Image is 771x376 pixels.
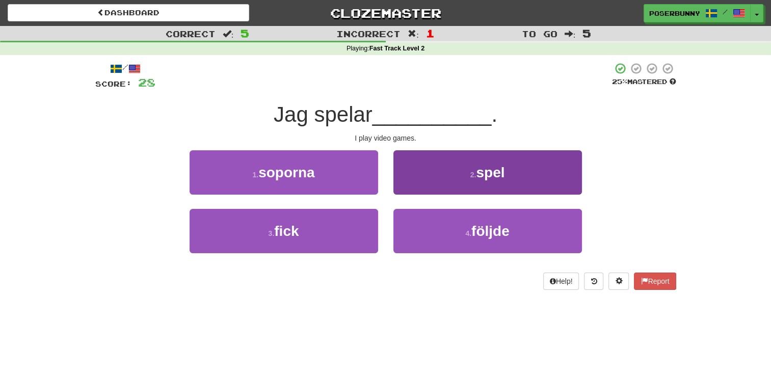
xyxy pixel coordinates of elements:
small: 1 . [252,171,258,179]
button: 3.fick [190,209,378,253]
strong: Fast Track Level 2 [369,45,425,52]
span: Incorrect [336,29,401,39]
button: Help! [543,273,579,290]
button: Report [634,273,676,290]
div: I play video games. [95,133,676,143]
div: Mastered [612,77,676,87]
span: Poserbunny [649,9,700,18]
div: / [95,62,155,75]
span: 1 [426,27,435,39]
span: spel [476,165,504,180]
span: : [565,30,576,38]
span: soporna [258,165,314,180]
span: följde [471,223,510,239]
span: Correct [166,29,216,39]
small: 2 . [470,171,476,179]
button: 4.följde [393,209,582,253]
span: To go [522,29,557,39]
span: : [408,30,419,38]
a: Clozemaster [264,4,506,22]
button: 1.soporna [190,150,378,195]
span: fick [274,223,299,239]
span: 5 [241,27,249,39]
button: Round history (alt+y) [584,273,603,290]
span: . [491,102,497,126]
small: 4 . [465,229,471,237]
span: 5 [582,27,591,39]
span: / [723,8,728,15]
span: 28 [138,76,155,89]
span: : [223,30,234,38]
span: Jag spelar [274,102,373,126]
a: Poserbunny / [644,4,751,22]
small: 3 . [269,229,275,237]
button: 2.spel [393,150,582,195]
span: 25 % [612,77,627,86]
a: Dashboard [8,4,249,21]
span: Score: [95,79,132,88]
span: __________ [373,102,492,126]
